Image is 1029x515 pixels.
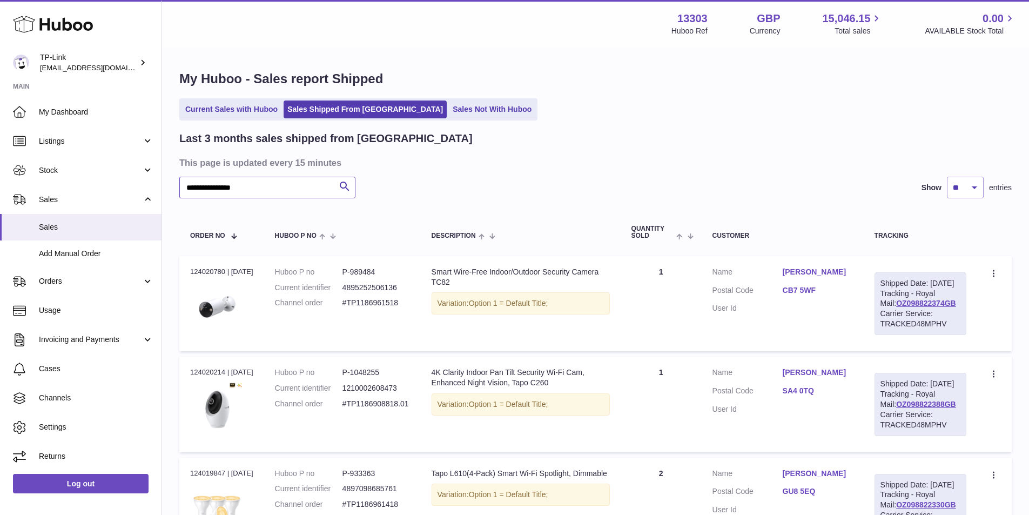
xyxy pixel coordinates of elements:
[712,469,783,481] dt: Name
[342,298,410,308] dd: #TP1186961518
[989,183,1012,193] span: entries
[757,11,780,26] strong: GBP
[39,364,153,374] span: Cases
[39,107,153,117] span: My Dashboard
[677,11,708,26] strong: 13303
[275,383,342,393] dt: Current identifier
[39,305,153,316] span: Usage
[631,225,674,239] span: Quantity Sold
[181,101,281,118] a: Current Sales with Huboo
[875,373,966,436] div: Tracking - Royal Mail:
[432,267,610,287] div: Smart Wire-Free Indoor/Outdoor Security Camera TC82
[190,267,253,277] div: 124020780 | [DATE]
[275,283,342,293] dt: Current identifier
[342,499,410,510] dd: #TP1186961418
[275,484,342,494] dt: Current identifier
[275,399,342,409] dt: Channel order
[342,469,410,479] dd: P-933363
[712,404,783,414] dt: User Id
[39,136,142,146] span: Listings
[783,285,853,296] a: CB7 5WF
[190,381,244,435] img: C260-littlewhite.jpg
[712,267,783,280] dt: Name
[40,52,137,73] div: TP-Link
[880,379,960,389] div: Shipped Date: [DATE]
[39,335,142,345] span: Invoicing and Payments
[880,480,960,490] div: Shipped Date: [DATE]
[39,165,142,176] span: Stock
[983,11,1004,26] span: 0.00
[469,400,548,409] span: Option 1 = Default Title;
[39,195,142,205] span: Sales
[432,367,610,388] div: 4K Clarity Indoor Pan Tilt Security Wi-Fi Cam, Enhanced Night Vision, Tapo C260
[783,386,853,396] a: SA4 0TQ
[880,278,960,289] div: Shipped Date: [DATE]
[179,157,1009,169] h3: This page is updated every 15 minutes
[712,486,783,499] dt: Postal Code
[13,474,149,493] a: Log out
[822,11,883,36] a: 15,046.15 Total sales
[190,469,253,478] div: 124019847 | [DATE]
[712,367,783,380] dt: Name
[342,383,410,393] dd: 1210002608473
[342,399,410,409] dd: #TP1186908818.01
[432,292,610,315] div: Variation:
[190,280,244,334] img: Product_Images_01_large_20240318022019h.png
[712,232,853,239] div: Customer
[39,422,153,432] span: Settings
[342,484,410,494] dd: 4897098685761
[13,55,29,71] img: gaby.chen@tp-link.com
[284,101,447,118] a: Sales Shipped From [GEOGRAPHIC_DATA]
[671,26,708,36] div: Huboo Ref
[275,469,342,479] dt: Huboo P no
[39,249,153,259] span: Add Manual Order
[621,256,702,351] td: 1
[875,272,966,335] div: Tracking - Royal Mail:
[925,26,1016,36] span: AVAILABLE Stock Total
[40,63,159,72] span: [EMAIL_ADDRESS][DOMAIN_NAME]
[342,367,410,378] dd: P-1048255
[342,283,410,293] dd: 4895252506136
[275,232,317,239] span: Huboo P no
[750,26,781,36] div: Currency
[469,490,548,499] span: Option 1 = Default Title;
[275,499,342,510] dt: Channel order
[621,357,702,452] td: 1
[712,303,783,313] dt: User Id
[39,393,153,403] span: Channels
[39,222,153,232] span: Sales
[783,267,853,277] a: [PERSON_NAME]
[896,500,956,509] a: OZ098822330GB
[39,276,142,286] span: Orders
[835,26,883,36] span: Total sales
[783,367,853,378] a: [PERSON_NAME]
[783,469,853,479] a: [PERSON_NAME]
[875,232,966,239] div: Tracking
[925,11,1016,36] a: 0.00 AVAILABLE Stock Total
[896,400,956,409] a: OZ098822388GB
[712,285,783,298] dt: Postal Code
[712,386,783,399] dt: Postal Code
[432,232,476,239] span: Description
[179,131,473,146] h2: Last 3 months sales shipped from [GEOGRAPHIC_DATA]
[190,367,253,377] div: 124020214 | [DATE]
[190,232,225,239] span: Order No
[449,101,535,118] a: Sales Not With Huboo
[432,469,610,479] div: Tapo L610(4-Pack) Smart Wi-Fi Spotlight, Dimmable
[275,367,342,378] dt: Huboo P no
[275,298,342,308] dt: Channel order
[712,505,783,515] dt: User Id
[432,484,610,506] div: Variation:
[880,309,960,329] div: Carrier Service: TRACKED48MPHV
[179,70,1012,88] h1: My Huboo - Sales report Shipped
[922,183,941,193] label: Show
[432,393,610,416] div: Variation:
[822,11,870,26] span: 15,046.15
[275,267,342,277] dt: Huboo P no
[39,451,153,462] span: Returns
[896,299,956,307] a: OZ098822374GB
[880,410,960,430] div: Carrier Service: TRACKED48MPHV
[469,299,548,307] span: Option 1 = Default Title;
[783,486,853,497] a: GU8 5EQ
[342,267,410,277] dd: P-989484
